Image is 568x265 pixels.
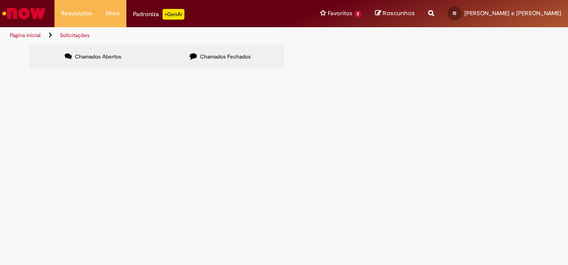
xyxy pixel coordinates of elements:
[133,9,184,20] div: Padroniza
[10,32,41,39] a: Página inicial
[1,4,47,22] img: ServiceNow
[354,10,362,18] span: 2
[60,32,90,39] a: Solicitações
[163,9,184,20] p: +GenAi
[61,9,92,18] span: Requisições
[464,9,561,17] span: [PERSON_NAME] e [PERSON_NAME]
[328,9,352,18] span: Favoritos
[200,53,251,60] span: Chamados Fechados
[375,9,415,18] a: Rascunhos
[7,27,372,44] ul: Trilhas de página
[106,9,120,18] span: More
[75,53,121,60] span: Chamados Abertos
[383,9,415,17] span: Rascunhos
[453,10,456,16] span: IS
